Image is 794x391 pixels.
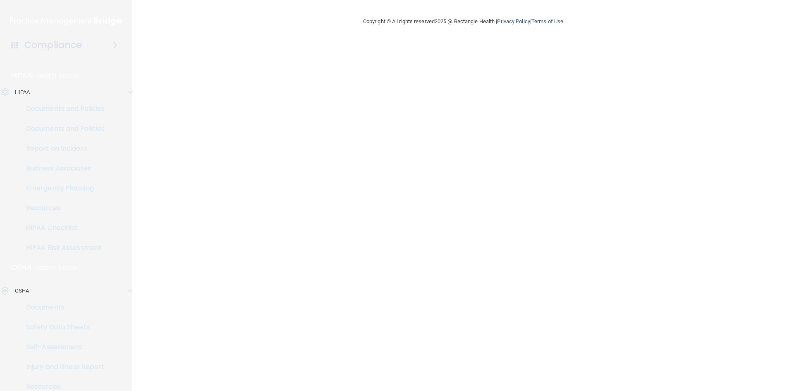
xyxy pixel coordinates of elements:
[5,343,118,351] p: Self-Assessment
[15,286,29,296] p: OSHA
[11,263,32,273] p: OSHA
[5,244,118,252] p: HIPAA Risk Assessment
[5,323,118,331] p: Safety Data Sheets
[36,263,80,273] p: Learn More!
[11,71,32,81] p: HIPAA
[24,39,82,51] h4: Compliance
[531,18,563,24] a: Terms of Use
[5,204,118,212] p: Resources
[5,105,118,113] p: Documents and Policies
[312,8,614,35] div: Copyright © All rights reserved 2025 @ Rectangle Health | |
[10,13,122,29] img: PMB logo
[5,184,118,192] p: Emergency Planning
[5,363,118,371] p: Injury and Illness Report
[36,71,80,81] p: Learn More!
[5,164,118,173] p: Business Associates
[15,87,30,97] p: HIPAA
[5,383,118,391] p: Resources
[5,125,118,133] p: Documents and Policies
[5,303,118,312] p: Documents
[5,144,118,153] p: Report an Incident
[5,224,118,232] p: HIPAA Checklist
[497,18,530,24] a: Privacy Policy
